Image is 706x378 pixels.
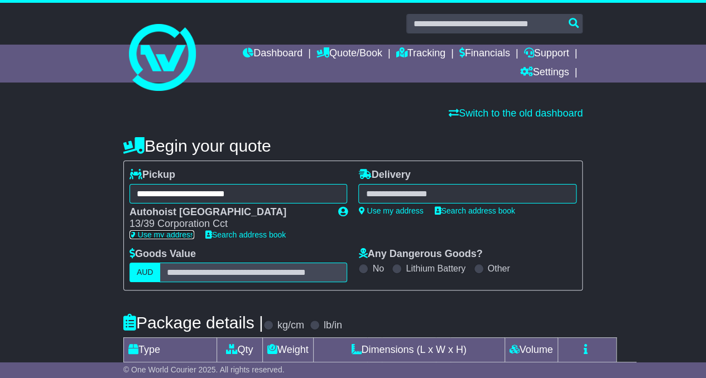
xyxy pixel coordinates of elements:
h4: Package details | [123,313,263,332]
a: Tracking [396,45,445,64]
a: Quote/Book [316,45,382,64]
h4: Begin your quote [123,137,583,155]
a: Financials [459,45,510,64]
div: 13/39 Corporation Cct [129,218,327,230]
label: Pickup [129,169,175,181]
td: Type [123,338,217,362]
label: Goods Value [129,248,196,260]
td: Qty [217,338,262,362]
a: Search address book [205,230,286,239]
a: Use my address [358,206,423,215]
td: Weight [262,338,313,362]
a: Switch to the old dashboard [449,108,583,119]
a: Use my address [129,230,194,239]
label: Lithium Battery [406,263,465,274]
a: Dashboard [243,45,302,64]
div: Autohoist [GEOGRAPHIC_DATA] [129,206,327,219]
label: AUD [129,263,161,282]
a: Search address book [435,206,515,215]
label: Delivery [358,169,410,181]
label: Other [488,263,510,274]
label: lb/in [324,319,342,332]
span: © One World Courier 2025. All rights reserved. [123,365,285,374]
a: Support [524,45,569,64]
label: Any Dangerous Goods? [358,248,482,260]
a: Settings [520,64,569,83]
label: kg/cm [277,319,304,332]
td: Volume [505,338,558,362]
td: Dimensions (L x W x H) [313,338,505,362]
label: No [372,263,383,274]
